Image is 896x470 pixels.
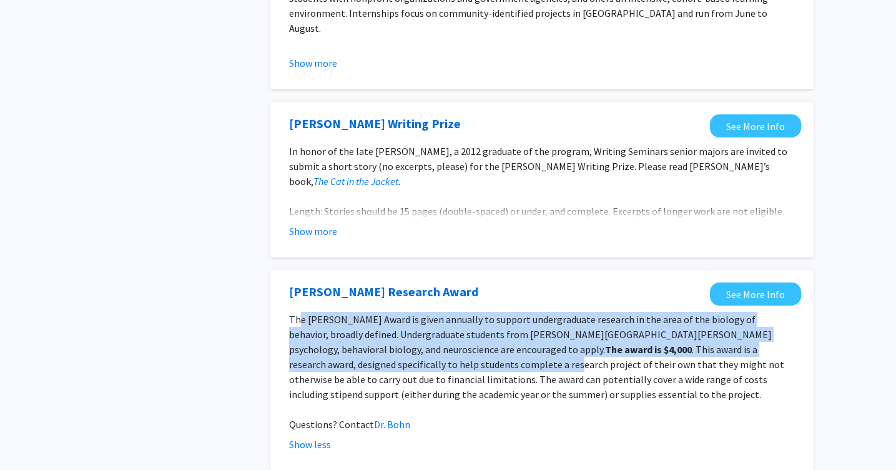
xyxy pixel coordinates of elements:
button: Show more [289,224,337,239]
a: The Cat in the Jacket [313,175,398,187]
span: The [PERSON_NAME] Award is given annually to support undergraduate research in the area of the bi... [289,313,772,356]
button: Show less [289,437,331,452]
p: In honor of the late [PERSON_NAME], a 2012 graduate of the program, Writing Seminars senior major... [289,144,795,189]
a: Dr. Bohn [374,418,410,431]
a: Opens in a new tab [710,114,801,137]
span: Questions? Contact [289,418,374,431]
a: Opens in a new tab [710,282,801,306]
a: Opens in a new tab [289,282,478,301]
iframe: Chat [9,414,53,461]
p: Length: Stories should be 15 pages (double-spaced) or under, and complete. Excerpts of longer wor... [289,204,795,219]
button: Show more [289,56,337,71]
strong: The award is $4,000 [605,343,692,356]
a: Opens in a new tab [289,114,461,133]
